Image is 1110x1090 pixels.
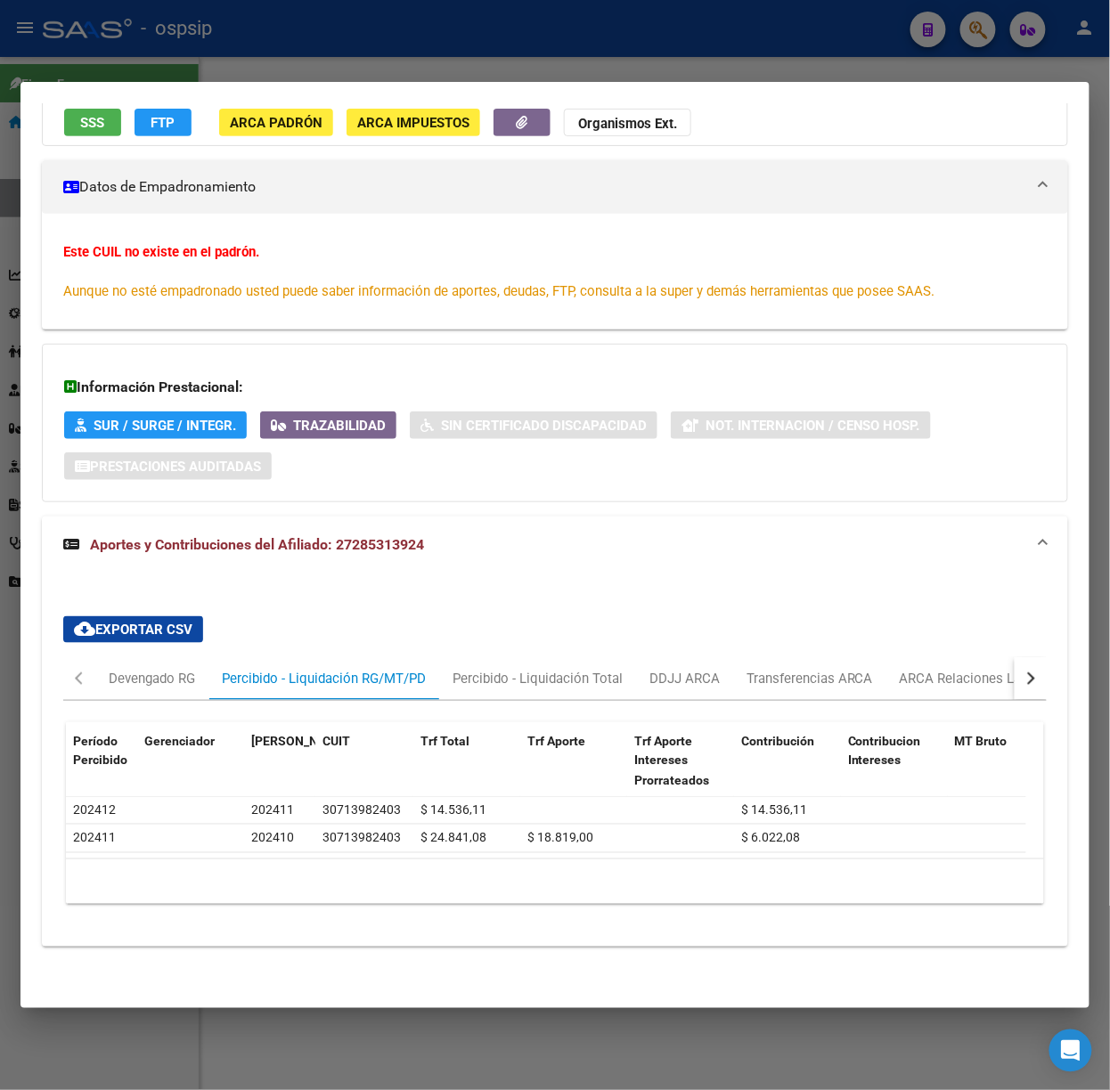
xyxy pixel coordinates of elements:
[322,801,401,821] div: 30713982403
[315,722,413,801] datatable-header-cell: CUIT
[357,115,469,131] span: ARCA Impuestos
[74,622,192,638] span: Exportar CSV
[73,734,127,769] span: Período Percibido
[42,517,1068,573] mat-expansion-panel-header: Aportes y Contribuciones del Afiliado: 27285313924
[74,618,95,639] mat-icon: cloud_download
[420,734,469,748] span: Trf Total
[222,669,426,688] div: Percibido - Liquidación RG/MT/PD
[734,722,841,801] datatable-header-cell: Contribución
[347,109,480,136] button: ARCA Impuestos
[1049,1029,1092,1072] div: Open Intercom Messenger
[520,722,627,801] datatable-header-cell: Trf Aporte
[841,722,948,801] datatable-header-cell: Contribucion Intereses
[322,734,350,748] span: CUIT
[649,669,720,688] div: DDJJ ARCA
[413,722,520,801] datatable-header-cell: Trf Total
[66,722,137,801] datatable-header-cell: Período Percibido
[627,722,734,801] datatable-header-cell: Trf Aporte Intereses Prorrateados
[260,411,396,439] button: Trazabilidad
[81,115,105,131] span: SSS
[90,459,261,475] span: Prestaciones Auditadas
[747,669,873,688] div: Transferencias ARCA
[410,411,657,439] button: Sin Certificado Discapacidad
[244,722,315,801] datatable-header-cell: Período Devengado
[137,722,244,801] datatable-header-cell: Gerenciador
[42,214,1068,329] div: Datos de Empadronamiento
[73,831,116,845] span: 202411
[90,536,424,553] span: Aportes y Contribuciones del Afiliado: 27285313924
[64,109,121,136] button: SSS
[741,803,807,817] span: $ 14.536,11
[135,109,192,136] button: FTP
[578,116,677,132] strong: Organismos Ext.
[73,803,116,817] span: 202412
[219,109,333,136] button: ARCA Padrón
[144,734,215,748] span: Gerenciador
[64,411,247,439] button: SUR / SURGE / INTEGR.
[42,573,1068,948] div: Aportes y Contribuciones del Afiliado: 27285313924
[441,418,647,434] span: Sin Certificado Discapacidad
[634,734,709,789] span: Trf Aporte Intereses Prorrateados
[94,418,236,434] span: SUR / SURGE / INTEGR.
[63,283,935,299] span: Aunque no esté empadronado usted puede saber información de aportes, deudas, FTP, consulta a la s...
[64,452,272,480] button: Prestaciones Auditadas
[230,115,322,131] span: ARCA Padrón
[527,831,593,845] span: $ 18.819,00
[948,722,1055,801] datatable-header-cell: MT Bruto
[527,734,585,748] span: Trf Aporte
[420,803,486,817] span: $ 14.536,11
[251,831,294,845] span: 202410
[63,244,259,260] strong: Este CUIL no existe en el padrón.
[293,418,386,434] span: Trazabilidad
[741,831,800,845] span: $ 6.022,08
[109,669,195,688] div: Devengado RG
[955,734,1008,748] span: MT Bruto
[42,160,1068,214] mat-expansion-panel-header: Datos de Empadronamiento
[63,616,203,643] button: Exportar CSV
[741,734,814,748] span: Contribución
[706,418,920,434] span: Not. Internacion / Censo Hosp.
[251,803,294,817] span: 202411
[64,377,1046,398] h3: Información Prestacional:
[671,411,931,439] button: Not. Internacion / Censo Hosp.
[251,734,347,748] span: [PERSON_NAME]
[63,176,1025,198] mat-panel-title: Datos de Empadronamiento
[453,669,623,688] div: Percibido - Liquidación Total
[900,669,1066,688] div: ARCA Relaciones Laborales
[848,734,921,769] span: Contribucion Intereses
[564,109,691,136] button: Organismos Ext.
[420,831,486,845] span: $ 24.841,08
[322,828,401,849] div: 30713982403
[151,115,175,131] span: FTP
